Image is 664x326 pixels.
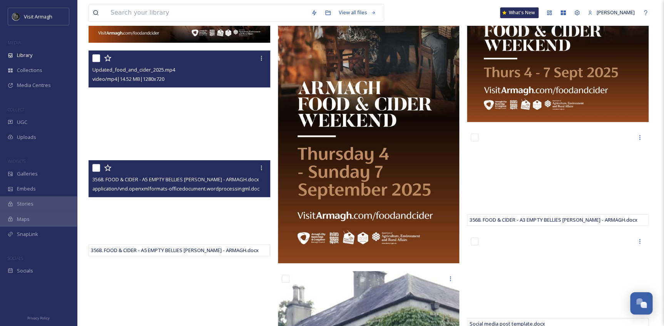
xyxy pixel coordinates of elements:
[17,119,27,126] span: UGC
[92,185,309,192] span: application/vnd.openxmlformats-officedocument.wordprocessingml.document | 235.31 kB | 0 x 0
[24,13,52,20] span: Visit Armagh
[8,40,21,45] span: MEDIA
[630,292,652,314] button: Open Chat
[12,13,20,20] img: THE-FIRST-PLACE-VISIT-ARMAGH.COM-BLACK.jpg
[17,170,38,177] span: Galleries
[92,66,175,73] span: Updated_food_and_cider_2025.mp4
[92,176,259,183] span: 3568. FOOD & CIDER - A5 EMPTY BELLIES [PERSON_NAME] - ARMAGH.docx
[107,4,307,21] input: Search your library
[89,160,270,256] iframe: msdoc-iframe
[469,216,637,223] span: 3568. FOOD & CIDER - A3 EMPTY BELLIES [PERSON_NAME] - ARMAGH.docx
[17,82,51,89] span: Media Centres
[17,185,36,192] span: Embeds
[584,5,639,20] a: [PERSON_NAME]
[17,231,38,238] span: SnapLink
[17,200,33,207] span: Stories
[8,107,24,112] span: COLLECT
[500,7,539,18] a: What's New
[89,50,270,153] video: Updated_food_and_cider_2025.mp4
[17,52,32,59] span: Library
[92,75,164,82] span: video/mp4 | 14.52 MB | 1280 x 720
[597,9,635,16] span: [PERSON_NAME]
[17,267,33,274] span: Socials
[27,316,50,321] span: Privacy Policy
[17,67,42,74] span: Collections
[27,313,50,322] a: Privacy Policy
[335,5,380,20] a: View all files
[17,216,30,223] span: Maps
[8,255,23,261] span: SOCIALS
[8,158,25,164] span: WIDGETS
[91,247,259,254] span: 3568. FOOD & CIDER - A5 EMPTY BELLIES [PERSON_NAME] - ARMAGH.docx
[467,130,649,226] iframe: msdoc-iframe
[17,134,36,141] span: Uploads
